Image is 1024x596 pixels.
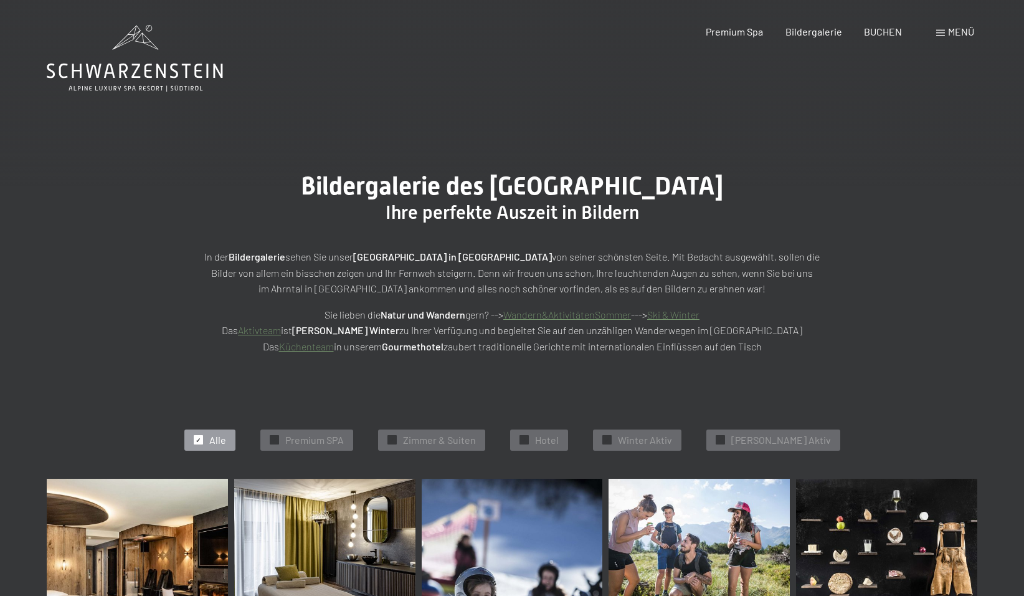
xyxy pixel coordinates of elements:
[503,309,631,320] a: Wandern&AktivitätenSommer
[864,26,902,37] a: BUCHEN
[301,171,723,201] span: Bildergalerie des [GEOGRAPHIC_DATA]
[535,433,559,447] span: Hotel
[618,433,672,447] span: Winter Aktiv
[403,433,476,447] span: Zimmer & Suiten
[389,436,394,445] span: ✓
[238,324,281,336] a: Aktivteam
[785,26,842,37] a: Bildergalerie
[196,436,201,445] span: ✓
[353,251,552,262] strong: [GEOGRAPHIC_DATA] in [GEOGRAPHIC_DATA]
[948,26,974,37] span: Menü
[604,436,609,445] span: ✓
[272,436,277,445] span: ✓
[647,309,699,320] a: Ski & Winter
[386,201,639,223] span: Ihre perfekte Auszeit in Bildern
[521,436,526,445] span: ✓
[229,251,285,262] strong: Bildergalerie
[292,324,399,336] strong: [PERSON_NAME] Winter
[285,433,344,447] span: Premium SPA
[201,249,823,297] p: In der sehen Sie unser von seiner schönsten Seite. Mit Bedacht ausgewählt, sollen die Bilder von ...
[279,340,334,352] a: Küchenteam
[381,309,465,320] strong: Natur und Wandern
[382,340,443,352] strong: Gourmethotel
[718,436,723,445] span: ✓
[731,433,831,447] span: [PERSON_NAME] Aktiv
[209,433,226,447] span: Alle
[201,307,823,355] p: Sie lieben die gern? --> ---> Das ist zu Ihrer Verfügung und begleitet Sie auf den unzähligen Wan...
[706,26,763,37] a: Premium Spa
